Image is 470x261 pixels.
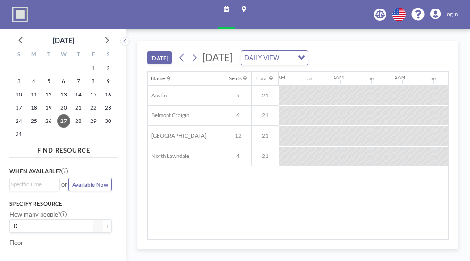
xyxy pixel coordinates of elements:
[148,92,167,99] span: Austin
[369,77,374,81] div: 30
[255,75,268,82] div: Floor
[57,101,70,114] span: Wednesday, August 20, 2025
[147,51,172,64] button: [DATE]
[101,114,115,128] span: Saturday, August 30, 2025
[87,88,100,101] span: Friday, August 15, 2025
[42,75,55,88] span: Tuesday, August 5, 2025
[12,7,28,22] img: organization-logo
[42,49,57,61] div: T
[87,75,100,88] span: Friday, August 8, 2025
[27,88,41,101] span: Monday, August 11, 2025
[225,92,251,99] span: 5
[57,114,70,128] span: Wednesday, August 27, 2025
[444,11,458,17] span: Log in
[42,88,55,101] span: Tuesday, August 12, 2025
[61,181,67,188] span: or
[87,114,100,128] span: Friday, August 29, 2025
[148,132,206,139] span: [GEOGRAPHIC_DATA]
[11,180,54,189] input: Search for option
[243,52,281,63] span: DAILY VIEW
[202,52,233,63] span: [DATE]
[307,77,312,81] div: 30
[225,153,251,159] span: 4
[103,219,112,233] button: +
[42,101,55,114] span: Tuesday, August 19, 2025
[148,112,189,119] span: Belmont Craigin
[56,49,71,61] div: W
[9,143,118,154] h4: FIND RESOURCE
[87,101,100,114] span: Friday, August 22, 2025
[12,128,25,141] span: Sunday, August 31, 2025
[86,49,101,61] div: F
[241,51,308,65] div: Search for option
[71,49,86,61] div: T
[395,74,405,80] div: 2AM
[333,74,344,80] div: 1AM
[57,75,70,88] span: Wednesday, August 6, 2025
[101,61,115,75] span: Saturday, August 2, 2025
[53,34,74,47] div: [DATE]
[101,49,116,61] div: S
[225,112,251,119] span: 6
[12,49,27,61] div: S
[87,61,100,75] span: Friday, August 1, 2025
[68,178,112,191] button: Available Now
[9,200,112,207] h3: Specify resource
[12,88,25,101] span: Sunday, August 10, 2025
[101,88,115,101] span: Saturday, August 16, 2025
[148,153,189,159] span: North Lawndale
[431,77,436,81] div: 30
[101,101,115,114] span: Saturday, August 23, 2025
[57,88,70,101] span: Wednesday, August 13, 2025
[72,101,85,114] span: Thursday, August 21, 2025
[10,178,59,191] div: Search for option
[252,153,278,159] span: 21
[229,75,242,82] div: Seats
[252,132,278,139] span: 21
[151,75,165,82] div: Name
[12,101,25,114] span: Sunday, August 17, 2025
[27,75,41,88] span: Monday, August 4, 2025
[252,112,278,119] span: 21
[9,239,23,246] label: Floor
[27,114,41,128] span: Monday, August 25, 2025
[252,92,278,99] span: 21
[42,114,55,128] span: Tuesday, August 26, 2025
[12,114,25,128] span: Sunday, August 24, 2025
[225,132,251,139] span: 12
[430,9,458,20] a: Log in
[72,88,85,101] span: Thursday, August 14, 2025
[72,75,85,88] span: Thursday, August 7, 2025
[72,182,109,188] span: Available Now
[9,210,67,218] label: How many people?
[93,219,103,233] button: -
[26,49,42,61] div: M
[282,52,292,63] input: Search for option
[27,101,41,114] span: Monday, August 18, 2025
[72,114,85,128] span: Thursday, August 28, 2025
[12,75,25,88] span: Sunday, August 3, 2025
[101,75,115,88] span: Saturday, August 9, 2025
